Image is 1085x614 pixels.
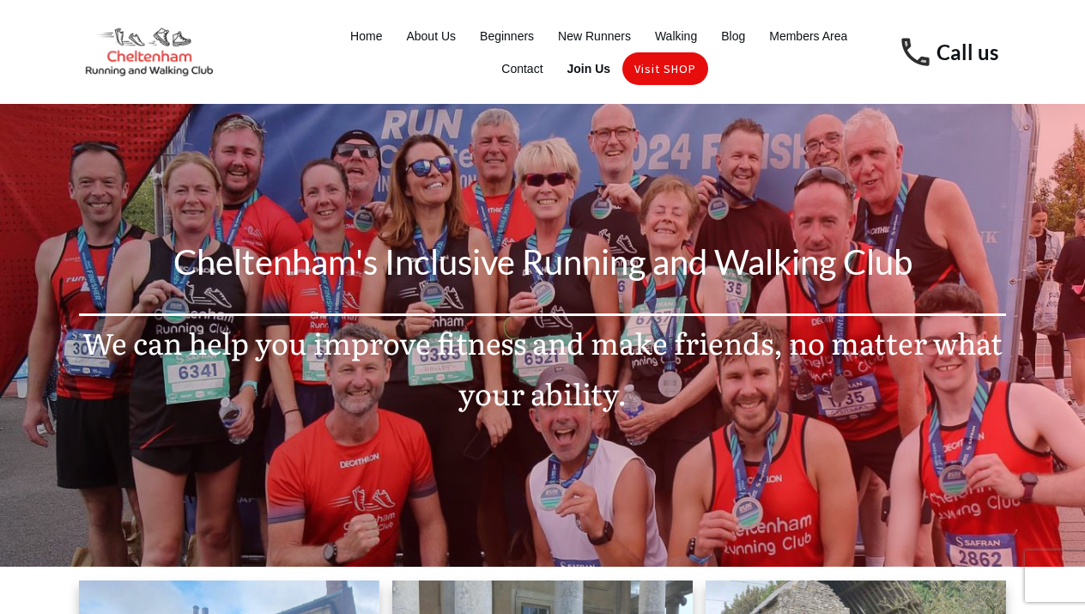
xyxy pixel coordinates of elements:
a: New Runners [558,24,631,48]
p: We can help you improve fitness and make friends, no matter what your ability. [80,317,1005,440]
a: Contact [501,57,542,81]
a: Call us [936,40,998,64]
a: Join Us [567,57,611,81]
img: Cheltenham Running and Walking Club Logo [79,24,220,80]
p: Cheltenham's Inclusive Running and Walking Club [80,232,1005,313]
a: Visit SHOP [634,57,696,81]
a: About Us [406,24,456,48]
a: Walking [655,24,697,48]
a: Blog [721,24,745,48]
a: Home [350,24,382,48]
a: Members Area [769,24,847,48]
a: Beginners [480,24,534,48]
